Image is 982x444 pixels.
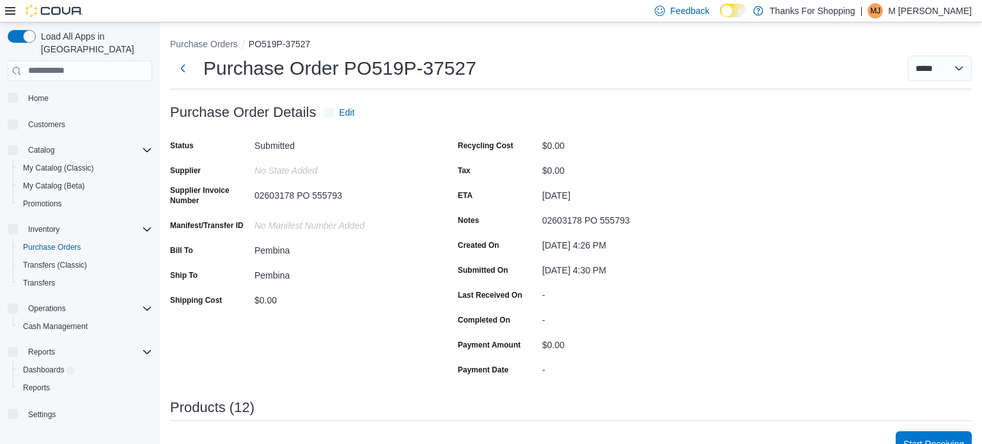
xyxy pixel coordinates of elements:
label: ETA [458,190,472,201]
button: Operations [3,300,157,318]
div: $0.00 [542,135,713,151]
label: Recycling Cost [458,141,513,151]
div: $0.00 [542,335,713,350]
label: Supplier Invoice Number [170,185,249,206]
a: Settings [23,407,61,422]
a: Cash Management [18,319,93,334]
span: Cash Management [18,319,152,334]
div: [DATE] [542,185,713,201]
label: Manifest/Transfer ID [170,220,244,231]
a: Promotions [18,196,67,211]
span: My Catalog (Classic) [18,160,152,176]
label: Ship To [170,270,198,280]
button: PO519P-37527 [249,39,311,49]
span: Customers [28,119,65,130]
button: Catalog [23,142,59,158]
span: Dashboards [18,362,152,378]
div: Pembina [254,240,426,256]
span: Settings [23,406,152,422]
span: Cash Management [23,321,88,332]
h3: Purchase Order Details [170,105,316,120]
label: Payment Amount [458,340,520,350]
span: Home [28,93,49,103]
label: Bill To [170,245,193,256]
div: No State added [254,160,426,176]
label: Supplier [170,165,201,176]
label: Status [170,141,194,151]
label: Shipping Cost [170,295,222,305]
a: My Catalog (Classic) [18,160,99,176]
button: Transfers [13,274,157,292]
span: My Catalog (Classic) [23,163,94,173]
span: Transfers [23,278,55,288]
span: Inventory [23,222,152,237]
button: Home [3,89,157,107]
button: Promotions [13,195,157,213]
span: Purchase Orders [23,242,81,252]
button: Cash Management [13,318,157,335]
span: Catalog [28,145,54,155]
button: Reports [23,344,60,360]
button: Purchase Orders [13,238,157,256]
label: Payment Date [458,365,508,375]
span: Promotions [18,196,152,211]
p: M [PERSON_NAME] [888,3,972,19]
label: Created On [458,240,499,250]
span: Reports [23,344,152,360]
div: - [542,360,713,375]
nav: An example of EuiBreadcrumbs [170,38,972,53]
p: | [861,3,863,19]
div: M Johst [868,3,883,19]
button: Purchase Orders [170,39,238,49]
button: Operations [23,301,71,316]
a: My Catalog (Beta) [18,178,90,194]
a: Reports [18,380,55,395]
img: Cova [26,4,83,17]
button: Inventory [3,220,157,238]
span: Transfers (Classic) [18,257,152,273]
button: Next [170,56,196,81]
button: Reports [13,379,157,397]
span: Transfers (Classic) [23,260,87,270]
label: Tax [458,165,471,176]
a: Dashboards [13,361,157,379]
a: Customers [23,117,70,132]
label: Submitted On [458,265,508,275]
button: Inventory [23,222,65,237]
button: Settings [3,404,157,423]
span: Edit [339,106,355,119]
div: Pembina [254,265,426,280]
div: $0.00 [254,290,426,305]
label: Notes [458,215,479,226]
span: Reports [23,383,50,393]
div: - [542,285,713,300]
div: 02603178 PO 555793 [542,210,713,226]
a: Transfers (Classic) [18,257,92,273]
span: Reports [18,380,152,395]
a: Transfers [18,275,60,291]
div: - [542,310,713,325]
a: Purchase Orders [18,240,86,255]
span: Customers [23,116,152,132]
span: Feedback [670,4,709,17]
button: Edit [319,100,360,125]
label: Last Received On [458,290,522,300]
span: Transfers [18,275,152,291]
div: No Manifest Number added [254,215,426,231]
span: Home [23,90,152,106]
div: [DATE] 4:30 PM [542,260,713,275]
p: Thanks For Shopping [770,3,855,19]
span: Reports [28,347,55,357]
button: My Catalog (Classic) [13,159,157,177]
span: My Catalog (Beta) [18,178,152,194]
button: Customers [3,115,157,134]
span: Purchase Orders [18,240,152,255]
h1: Purchase Order PO519P-37527 [203,56,476,81]
span: Load All Apps in [GEOGRAPHIC_DATA] [36,30,152,56]
span: Operations [28,303,66,314]
button: Catalog [3,141,157,159]
span: Settings [28,410,56,420]
button: Transfers (Classic) [13,256,157,274]
div: $0.00 [542,160,713,176]
div: Submitted [254,135,426,151]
